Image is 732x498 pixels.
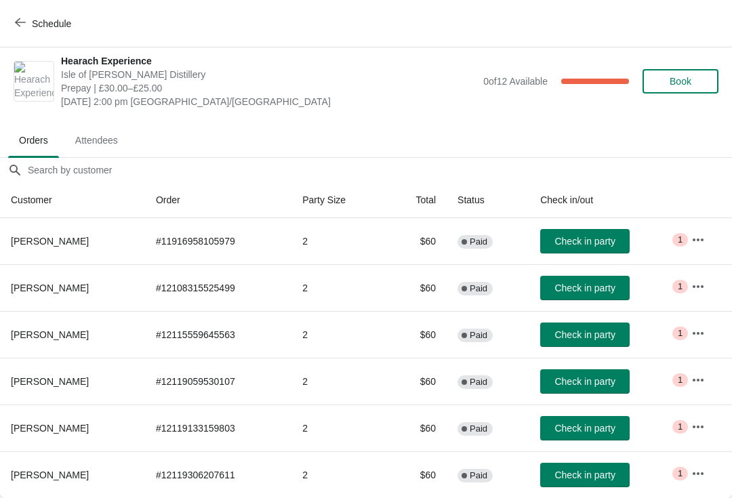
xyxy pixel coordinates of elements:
button: Check in party [540,369,630,394]
td: # 12119306207611 [145,451,291,498]
button: Check in party [540,416,630,440]
span: Paid [470,423,487,434]
button: Schedule [7,12,82,36]
span: 1 [678,328,683,339]
img: Hearach Experience [14,62,54,101]
span: Prepay | £30.00–£25.00 [61,81,476,95]
td: # 12115559645563 [145,311,291,358]
td: 2 [291,358,386,404]
button: Check in party [540,323,630,347]
td: 2 [291,404,386,451]
span: 1 [678,234,683,245]
span: Paid [470,236,487,247]
span: Isle of [PERSON_NAME] Distillery [61,68,476,81]
td: 2 [291,218,386,264]
td: 2 [291,264,386,311]
td: $60 [386,218,447,264]
button: Book [643,69,718,94]
span: 1 [678,468,683,479]
span: Check in party [554,329,615,340]
td: # 12108315525499 [145,264,291,311]
th: Status [447,182,529,218]
span: [PERSON_NAME] [11,470,89,480]
span: Check in party [554,283,615,293]
span: Paid [470,283,487,294]
span: Orders [8,128,59,152]
td: $60 [386,358,447,404]
td: $60 [386,404,447,451]
span: Check in party [554,376,615,387]
span: Check in party [554,470,615,480]
span: Hearach Experience [61,54,476,68]
span: Paid [470,377,487,388]
th: Check in/out [529,182,680,218]
span: Check in party [554,423,615,434]
button: Check in party [540,463,630,487]
button: Check in party [540,276,630,300]
th: Total [386,182,447,218]
td: 2 [291,311,386,358]
span: Paid [470,470,487,481]
td: $60 [386,264,447,311]
td: # 12119059530107 [145,358,291,404]
span: Check in party [554,236,615,247]
span: Attendees [64,128,129,152]
input: Search by customer [27,158,732,182]
span: [PERSON_NAME] [11,329,89,340]
span: 1 [678,281,683,292]
span: [PERSON_NAME] [11,236,89,247]
span: [PERSON_NAME] [11,376,89,387]
span: Paid [470,330,487,341]
span: Schedule [32,18,71,29]
span: 1 [678,375,683,386]
td: 2 [291,451,386,498]
button: Check in party [540,229,630,253]
span: Book [670,76,691,87]
span: [PERSON_NAME] [11,423,89,434]
span: 1 [678,421,683,432]
th: Order [145,182,291,218]
span: 0 of 12 Available [483,76,548,87]
td: # 11916958105979 [145,218,291,264]
th: Party Size [291,182,386,218]
td: # 12119133159803 [145,404,291,451]
span: [PERSON_NAME] [11,283,89,293]
td: $60 [386,451,447,498]
td: $60 [386,311,447,358]
span: [DATE] 2:00 pm [GEOGRAPHIC_DATA]/[GEOGRAPHIC_DATA] [61,95,476,108]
